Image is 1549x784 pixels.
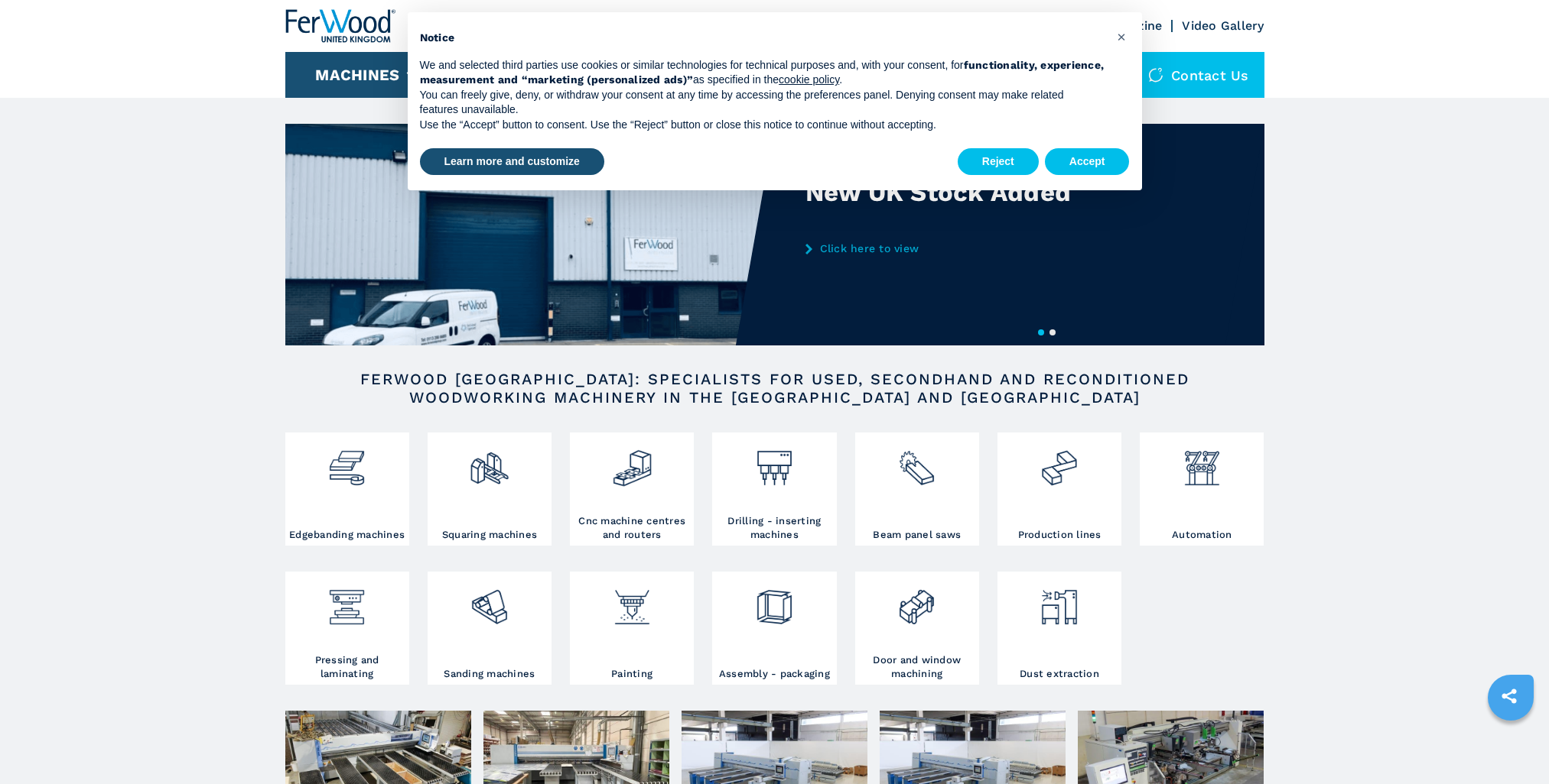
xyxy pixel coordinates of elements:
button: Reject [958,148,1039,176]
a: Door and window machining [855,572,979,685]
a: Dust extraction [997,572,1121,685]
h3: Edgebanding machines [289,528,405,542]
a: Automation [1140,432,1264,546]
a: Assembly - packaging [712,572,836,685]
a: Edgebanding machines [285,432,409,546]
a: Pressing and laminating [285,572,409,685]
button: Machines [315,66,399,84]
h3: Beam panel saws [873,528,961,542]
button: Learn more and customize [420,148,604,176]
img: bordatrici_1.png [327,436,367,488]
img: levigatrici_2.png [469,575,509,627]
img: New UK Stock Added [285,124,775,345]
a: Drilling - inserting machines [712,432,836,546]
a: Video Gallery [1182,18,1264,33]
h3: Assembly - packaging [719,667,830,681]
button: Close this notice [1110,24,1134,49]
img: automazione.png [1182,436,1222,488]
img: lavorazione_porte_finestre_2.png [897,575,937,627]
img: Contact us [1148,67,1163,83]
p: We and selected third parties use cookies or similar technologies for technical purposes and, wit... [420,58,1105,88]
h3: Dust extraction [1020,667,1099,681]
a: Squaring machines [428,432,552,546]
p: You can freely give, deny, or withdraw your consent at any time by accessing the preferences pane... [420,88,1105,118]
img: centro_di_lavoro_cnc_2.png [612,436,652,488]
img: sezionatrici_2.png [897,436,937,488]
h3: Painting [611,667,652,681]
iframe: Chat [1484,715,1538,773]
a: Painting [570,572,694,685]
h3: Cnc machine centres and routers [574,514,690,542]
img: foratrici_inseritrici_2.png [754,436,795,488]
img: montaggio_imballaggio_2.png [754,575,795,627]
button: 2 [1049,329,1056,335]
img: linee_di_produzione_2.png [1039,436,1079,488]
h3: Sanding machines [444,667,535,681]
h3: Pressing and laminating [289,653,405,681]
a: Click here to view [805,242,1105,254]
img: Ferwood [285,9,395,43]
a: cookie policy [779,73,839,86]
a: sharethis [1490,677,1528,715]
h3: Production lines [1018,528,1102,542]
a: Production lines [997,432,1121,546]
a: Beam panel saws [855,432,979,546]
h2: FERWOOD [GEOGRAPHIC_DATA]: SPECIALISTS FOR USED, SECONDHAND AND RECONDITIONED WOODWORKING MACHINE... [334,370,1215,407]
img: verniciatura_1.png [612,575,652,627]
a: Cnc machine centres and routers [570,432,694,546]
img: pressa-strettoia.png [327,575,367,627]
img: aspirazione_1.png [1039,575,1079,627]
strong: functionality, experience, measurement and “marketing (personalized ads)” [420,59,1105,86]
div: Contact us [1133,52,1264,98]
img: squadratrici_2.png [469,436,509,488]
a: Sanding machines [428,572,552,685]
h3: Door and window machining [859,653,975,681]
button: 1 [1038,329,1044,335]
h3: Automation [1172,528,1232,542]
span: × [1117,28,1126,46]
h3: Squaring machines [442,528,537,542]
p: Use the “Accept” button to consent. Use the “Reject” button or close this notice to continue with... [420,118,1105,133]
button: Accept [1045,148,1130,176]
h2: Notice [420,31,1105,46]
h3: Drilling - inserting machines [716,514,832,542]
